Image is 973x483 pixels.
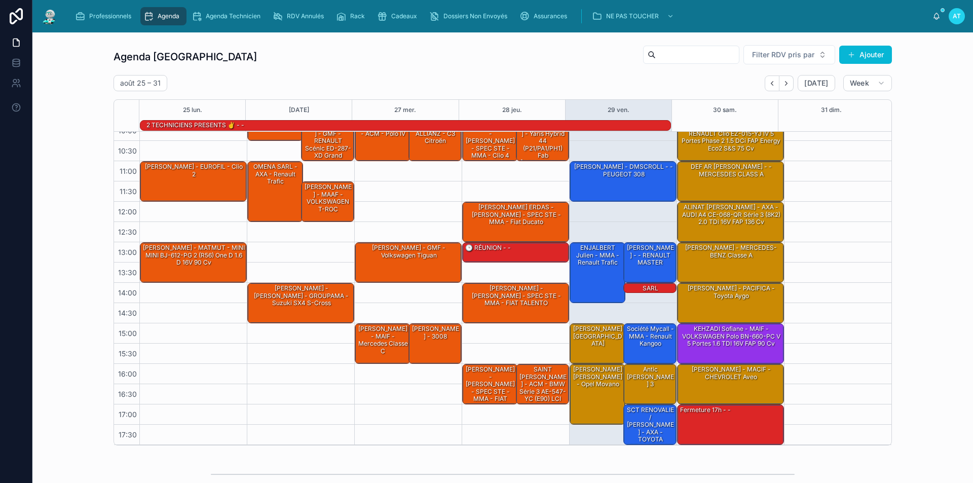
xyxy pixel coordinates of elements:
span: 10:30 [116,146,139,155]
div: Fermeture 17h - - [679,405,732,415]
div: SARL FOUCAULT - ACM - Opel Astra [625,284,676,315]
div: [PERSON_NAME] - GMF - RENAULT Scénic ED-287-XD Grand Scénic III Phase 2 1.6 dCi FAP eco2 S&S 131 cv [302,121,354,161]
div: Antic [PERSON_NAME] 3 [624,364,677,404]
span: [DATE] [804,79,828,88]
div: Société Mycall - MMA - renault kangoo [625,324,676,348]
div: [PERSON_NAME] - Yaris Hybrid 44 (P21/PA1/PH1) Fab [GEOGRAPHIC_DATA] 1.5 VVTI 12V 116 HSD Hybrid E... [516,121,569,161]
div: [PERSON_NAME] - MATMUT - MINI MINI BJ-612-PG 2 (R56) One D 1.6 D 16V 90 cv [140,243,246,282]
div: [PERSON_NAME] - MERCEDES-BENZ Classe A [678,243,783,282]
span: Agenda [158,12,179,20]
div: KEHZADI Sofiane - MAIF - VOLKSWAGEN Polo BN-660-PC V 5 portes 1.6 TDI 16V FAP 90 cv [679,324,783,348]
h1: Agenda [GEOGRAPHIC_DATA] [114,50,257,64]
span: 16:00 [116,369,139,378]
div: scrollable content [67,5,932,27]
div: [PERSON_NAME] - MERCEDES-BENZ Classe A [679,243,783,260]
div: KEHZADI Sofiane - MAIF - VOLKSWAGEN Polo BN-660-PC V 5 portes 1.6 TDI 16V FAP 90 cv [678,324,783,363]
span: 13:30 [116,268,139,277]
a: Professionnels [72,7,138,25]
div: [PERSON_NAME] - MAIF - Mercedes classe C [357,324,409,356]
div: [PERSON_NAME] - [PERSON_NAME] - GROUPAMA - Suzuki SX4 S-cross [249,284,353,308]
div: DEF AR [PERSON_NAME] - - MERCESDES CLASS A [679,162,783,179]
div: [PERSON_NAME] - [PERSON_NAME] - GROUPAMA - Suzuki SX4 S-cross [248,283,354,323]
button: Next [779,76,794,91]
div: [PERSON_NAME][GEOGRAPHIC_DATA] [572,324,624,348]
div: [PERSON_NAME] - MACIF - CHEVROLET Aveo [679,365,783,382]
div: [PERSON_NAME] - MACIF - CHEVROLET Aveo [678,364,783,404]
div: AZNAG Halima - ALLIANZ - C3 Citroën [409,121,462,161]
div: [PERSON_NAME] - - RENAULT MASTER [625,243,676,267]
span: 17:30 [116,430,139,439]
a: Agenda [140,7,186,25]
div: SCT RENOVALIE / [PERSON_NAME] - AXA - TOYOTA PROACE 2025 [624,405,677,444]
button: Select Button [743,45,835,64]
div: SAINT [PERSON_NAME] - ACM - BMW Série 3 AE-547-YC (E90) LCI Berline 318d 2.0 d DPF 16V 143 cv [516,364,569,404]
div: ENJALBERT Julien - MMA - renault trafic [570,243,625,303]
img: App logo [41,8,59,24]
div: [PERSON_NAME] - ACM - polo IV [355,121,410,161]
div: Salmaa Rhm - L'OLIVIER - RENAULT Clio EZ-015-YJ IV 5 Portes Phase 2 1.5 dCi FAP Energy eco2 S&S 7... [678,121,783,161]
div: [PERSON_NAME] - 3008 [410,324,461,341]
div: [PERSON_NAME] - GMF - Volkswagen Tiguan [357,243,461,260]
div: [PERSON_NAME] ERDAS - [PERSON_NAME] - SPEC STE - MMA - fiat ducato [464,203,568,227]
button: [DATE] [289,100,309,120]
h2: août 25 – 31 [120,78,161,88]
span: Dossiers Non Envoyés [443,12,507,20]
div: ENJALBERT Julien - MMA - renault trafic [572,243,624,267]
a: Assurances [516,7,574,25]
button: 30 sam. [713,100,737,120]
a: Cadeaux [374,7,424,25]
div: [PERSON_NAME] - PACIFICA - Toyota aygo [678,283,783,323]
span: 12:30 [116,228,139,236]
span: Assurances [534,12,567,20]
span: 11:00 [117,167,139,175]
span: Week [850,79,869,88]
button: Ajouter [839,46,892,64]
span: 17:00 [116,410,139,419]
span: 13:00 [116,248,139,256]
div: [PERSON_NAME] - DMSCROLL - - PEUGEOT 308 [570,162,676,201]
span: 11:30 [117,187,139,196]
div: 2 TECHNICIENS PRESENTS ✌️ - - [145,120,245,130]
span: Agenda Technicien [206,12,260,20]
span: 15:30 [116,349,139,358]
a: Rack [333,7,372,25]
div: [PERSON_NAME] - GMF - RENAULT Scénic ED-287-XD Grand Scénic III Phase 2 1.6 dCi FAP eco2 S&S 131 cv [303,122,354,182]
div: Fermeture 17h - - [678,405,783,444]
div: [PERSON_NAME] - MATMUT - MINI MINI BJ-612-PG 2 (R56) One D 1.6 D 16V 90 cv [142,243,246,267]
button: Back [765,76,779,91]
div: OMENA SARL - AXA - Renault trafic [248,162,303,221]
div: 🕒 RÉUNION - - [463,243,569,262]
button: 28 jeu. [502,100,522,120]
div: [PERSON_NAME] - DMSCROLL - - PEUGEOT 308 [572,162,676,179]
div: [PERSON_NAME] - [PERSON_NAME] - SPEC STE - MMA - FIAT TALENTO [463,283,569,323]
span: 16:30 [116,390,139,398]
button: 25 lun. [183,100,202,120]
div: [PERSON_NAME] - - RENAULT MASTER [624,243,677,282]
div: 2 TECHNICIENS PRESENTS ✌️ - - [145,121,245,130]
div: [PERSON_NAME] - [PERSON_NAME] - SPEC STE - MMA - FIAT TALENTO [464,284,568,308]
a: NE PAS TOUCHER [589,7,679,25]
div: [PERSON_NAME] - EUROFIL - clio 2 [142,162,246,179]
span: 14:30 [116,309,139,317]
div: [PERSON_NAME] - MAAF - VOLKSWAGEN T-ROC [302,182,354,221]
div: OMENA SARL - AXA - Renault trafic [249,162,302,186]
div: SCT RENOVALIE / [PERSON_NAME] - AXA - TOYOTA PROACE 2025 [625,405,676,451]
button: 31 dim. [821,100,842,120]
div: [PERSON_NAME] - MAIF - Mercedes classe C [355,324,410,363]
button: 27 mer. [394,100,416,120]
span: Filter RDV pris par [752,50,814,60]
div: SARL FOUCAULT - ACM - Opel Astra [624,283,677,293]
div: [PERSON_NAME] [PERSON_NAME] - Opel movano [572,365,624,389]
div: [PERSON_NAME] - MAAF - VOLKSWAGEN T-ROC [303,182,354,214]
div: SAINT [PERSON_NAME] - ACM - BMW Série 3 AE-547-YC (E90) LCI Berline 318d 2.0 d DPF 16V 143 cv [518,365,569,425]
div: [PERSON_NAME] ERDAS - [PERSON_NAME] - SPEC STE - MMA - fiat ducato [463,202,569,242]
span: Cadeaux [391,12,417,20]
div: [PERSON_NAME] - [PERSON_NAME] - SPEC STE - MMA - FIAT Doblo [463,364,517,404]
